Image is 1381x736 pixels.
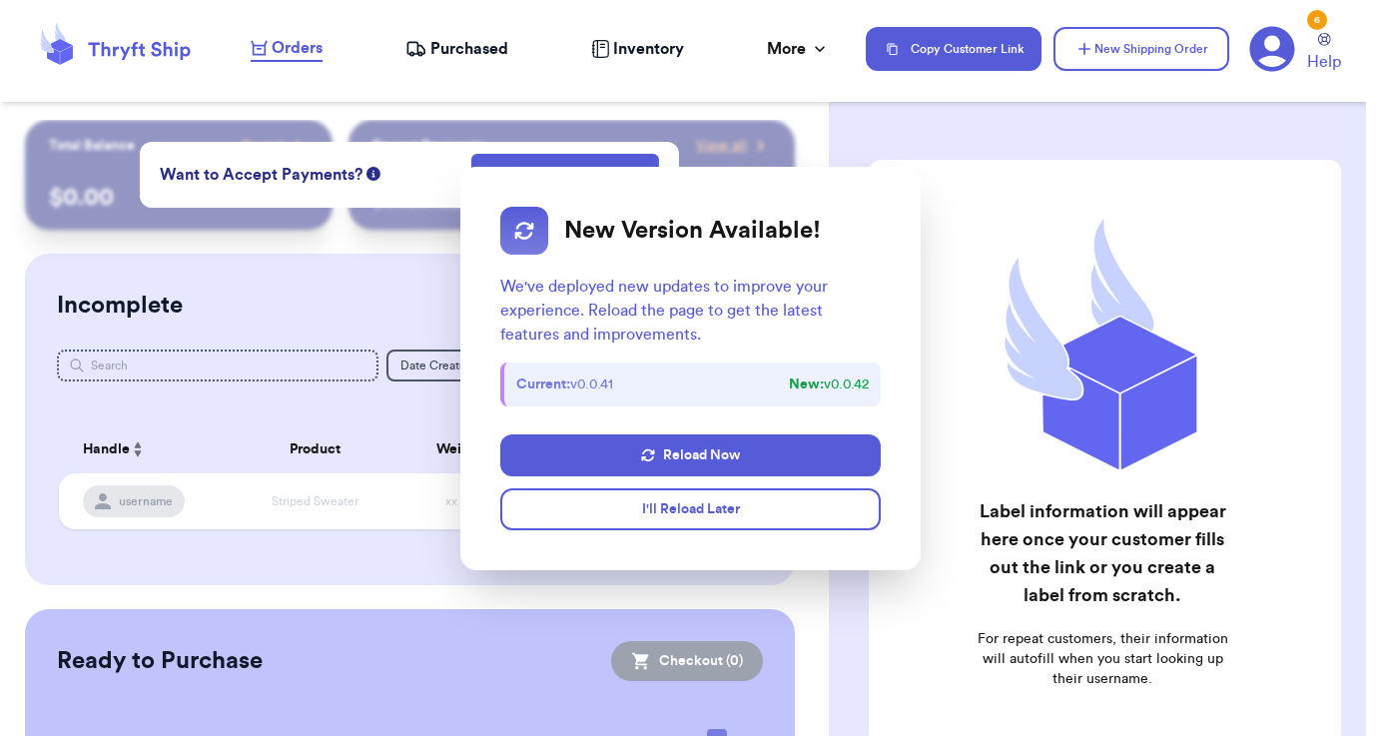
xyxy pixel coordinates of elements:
[789,377,824,391] strong: New:
[516,374,613,394] span: v 0.0.41
[500,275,881,347] p: We've deployed new updates to improve your experience. Reload the page to get the latest features...
[564,216,821,246] h2: New Version Available!
[500,434,881,476] button: Reload Now
[500,488,881,530] button: I'll Reload Later
[789,374,869,394] span: v 0.0.42
[516,377,570,391] strong: Current:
